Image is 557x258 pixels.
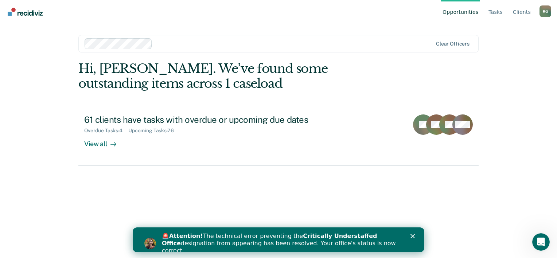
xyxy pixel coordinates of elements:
iframe: Intercom live chat banner [133,227,424,252]
div: R G [540,5,551,17]
b: Critically Understaffed Office [29,5,245,19]
div: Clear officers [436,41,470,47]
div: View all [84,134,125,148]
div: Overdue Tasks : 4 [84,128,128,134]
div: Upcoming Tasks : 76 [128,128,180,134]
button: Profile dropdown button [540,5,551,17]
img: Recidiviz [8,8,43,16]
iframe: Intercom live chat [532,233,550,251]
div: 61 clients have tasks with overdue or upcoming due dates [84,114,340,125]
div: Hi, [PERSON_NAME]. We’ve found some outstanding items across 1 caseload [78,61,398,91]
div: Close [278,7,285,11]
div: 🚨 The technical error preventing the designation from appearing has been resolved. Your office's ... [29,5,268,27]
b: Attention! [36,5,70,12]
a: 61 clients have tasks with overdue or upcoming due datesOverdue Tasks:4Upcoming Tasks:76View all [78,109,479,166]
